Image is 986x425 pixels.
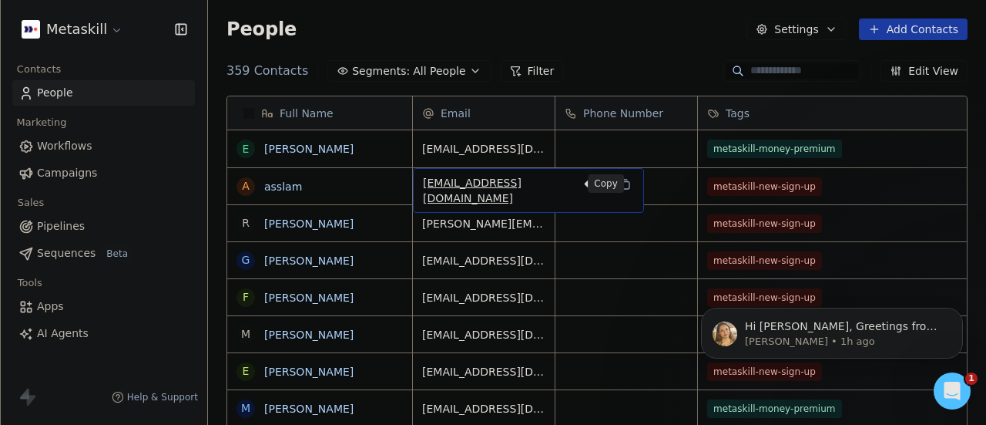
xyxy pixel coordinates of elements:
[12,321,195,346] a: AI Agents
[422,290,545,305] span: [EMAIL_ADDRESS][DOMAIN_NAME]
[102,246,132,261] span: Beta
[37,138,92,154] span: Workflows
[243,141,250,157] div: e
[37,299,64,315] span: Apps
[264,366,354,378] a: [PERSON_NAME]
[422,253,545,268] span: [EMAIL_ADDRESS][DOMAIN_NAME]
[422,364,545,379] span: [EMAIL_ADDRESS][DOMAIN_NAME]
[413,63,465,79] span: All People
[12,241,195,266] a: SequencesBeta
[12,160,195,186] a: Campaigns
[37,165,97,181] span: Campaigns
[441,106,471,121] span: Email
[242,178,250,194] div: a
[37,85,73,101] span: People
[264,218,354,230] a: [PERSON_NAME]
[264,255,354,267] a: [PERSON_NAME]
[226,18,297,41] span: People
[264,329,354,341] a: [PERSON_NAME]
[422,327,545,342] span: [EMAIL_ADDRESS][DOMAIN_NAME]
[707,214,822,233] span: metaskill-new-sign-up
[12,294,195,319] a: Apps
[12,133,195,159] a: Workflows
[423,175,606,206] span: [EMAIL_ADDRESS][DOMAIN_NAME]
[707,251,822,270] span: metaskill-new-sign-up
[707,140,842,158] span: metaskill-money-premium
[37,245,96,261] span: Sequences
[707,400,842,418] span: metaskill-money-premium
[422,216,545,231] span: [PERSON_NAME][EMAIL_ADDRESS][DOMAIN_NAME]
[934,373,971,410] iframe: Intercom live chat
[226,62,308,80] span: 359 Contacts
[46,19,107,39] span: Metaskill
[746,19,846,40] button: Settings
[12,214,195,239] a: Pipelines
[264,143,354,155] a: [PERSON_NAME]
[241,400,250,417] div: m
[707,177,822,196] span: metaskill-new-sign-up
[10,58,68,81] span: Contacts
[965,373,978,385] span: 1
[227,96,412,130] div: Full Name
[555,96,697,130] div: Phone Number
[10,111,73,134] span: Marketing
[243,363,250,379] div: E
[12,80,195,106] a: People
[422,141,545,157] span: [EMAIL_ADDRESS][DOMAIN_NAME]
[241,326,250,342] div: M
[22,20,40,39] img: AVATAR%20METASKILL%20-%20Colori%20Positivo.png
[18,16,126,42] button: Metaskill
[11,272,49,295] span: Tools
[726,106,750,121] span: Tags
[264,180,302,193] a: asslam
[11,191,51,214] span: Sales
[112,391,198,403] a: Help & Support
[594,177,618,190] p: Copy
[678,275,986,383] iframe: Intercom notifications message
[880,60,968,82] button: Edit View
[242,215,250,231] div: R
[264,403,354,415] a: [PERSON_NAME]
[583,106,663,121] span: Phone Number
[37,218,85,234] span: Pipelines
[280,106,334,121] span: Full Name
[859,19,968,40] button: Add Contacts
[264,292,354,304] a: [PERSON_NAME]
[422,401,545,417] span: [EMAIL_ADDRESS][DOMAIN_NAME]
[500,60,564,82] button: Filter
[243,289,249,305] div: F
[127,391,198,403] span: Help & Support
[242,252,250,268] div: G
[37,325,89,342] span: AI Agents
[413,96,555,130] div: Email
[352,63,410,79] span: Segments:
